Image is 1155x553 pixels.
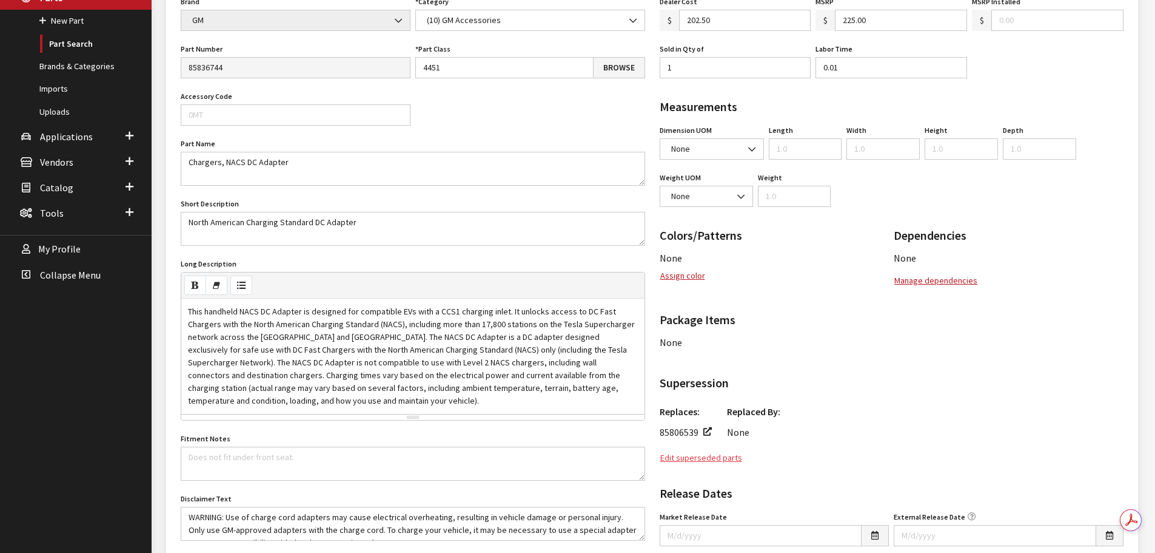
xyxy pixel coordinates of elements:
span: Collapse Menu [40,269,101,281]
span: None [660,252,682,264]
textarea: North American Charging Standard DC Adapter [181,212,645,246]
h2: Measurements [660,98,1124,116]
div: None [660,335,1124,350]
h2: Dependencies [894,226,1123,245]
label: Market Release Date [660,512,727,523]
input: 0MT [181,104,410,126]
a: View Part [700,425,712,439]
span: GM [181,10,410,31]
label: Sold in Qty of [660,44,704,55]
input: 1.0 [758,186,831,207]
label: Fitment Notes [181,433,230,444]
input: 81 [415,57,594,78]
label: Long Description [181,259,236,270]
input: 1 [660,57,811,78]
button: Manage dependencies [894,270,978,291]
label: Weight [758,172,782,183]
label: Weight UOM [660,172,701,183]
span: $ [972,10,992,31]
label: Depth [1003,125,1023,136]
input: 1.0 [769,138,842,160]
input: 1.0 [815,57,967,78]
span: None [668,190,745,203]
button: Assign color [660,265,706,287]
span: $ [815,10,835,31]
span: Catalog [40,182,73,194]
label: Length [769,125,793,136]
input: 1.0 [925,138,998,160]
label: Part Class [415,44,450,55]
input: 48.55 [679,10,811,31]
span: GM [189,14,403,27]
input: 999C2-WR002K [181,57,410,78]
h2: Release Dates [660,484,1124,503]
textarea: Chargers, NACS DC Adapter [181,152,645,186]
a: Browse [593,57,645,78]
input: M/d/yyyy [894,525,1096,546]
button: Unordered list (CTRL+SHIFT+NUM7) [230,276,252,295]
label: Labor Time [815,44,852,55]
input: 1.0 [846,138,920,160]
label: Accessory Code [181,91,232,102]
li: None [894,251,1123,265]
button: Open date picker [1096,525,1123,546]
label: External Release Date [894,512,965,523]
textarea: WARNING: Use of charge cord adapters may cause electrical overheating, resulting in vehicle damag... [181,507,645,541]
input: 65.25 [835,10,967,31]
span: (10) GM Accessories [423,14,637,27]
button: Edit superseded parts [660,451,743,465]
label: Disclaimer Text [181,494,232,504]
label: Dimension UOM [660,125,712,136]
span: None [660,186,753,207]
label: Short Description [181,198,239,209]
span: None [727,426,749,438]
span: My Profile [38,243,81,256]
span: Vendors [40,156,73,168]
input: 1.0 [1003,138,1076,160]
input: 0.00 [991,10,1123,31]
div: resize [181,415,644,420]
h2: Package Items [660,311,1124,329]
span: $ [660,10,680,31]
button: Remove Font Style (CTRL+\) [206,276,227,295]
label: Height [925,125,948,136]
label: Part Number [181,44,223,55]
label: Width [846,125,866,136]
h3: Replaces: [660,404,712,419]
p: This handheld NACS DC Adapter is designed for compatible EVs with a CCS1 charging inlet. It unloc... [188,305,638,407]
h3: Replaced By: [727,404,780,419]
label: Part Name [181,138,215,149]
button: Bold (CTRL+B) [184,276,206,295]
span: None [668,143,756,155]
span: 85806539 [660,426,698,438]
h2: Colors/Patterns [660,226,889,245]
button: Open date picker [861,525,889,546]
input: M/d/yyyy [660,525,862,546]
h2: Supersession [660,374,1124,392]
span: Tools [40,207,64,219]
span: Applications [40,131,93,143]
span: (10) GM Accessories [415,10,645,31]
span: None [660,138,764,160]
